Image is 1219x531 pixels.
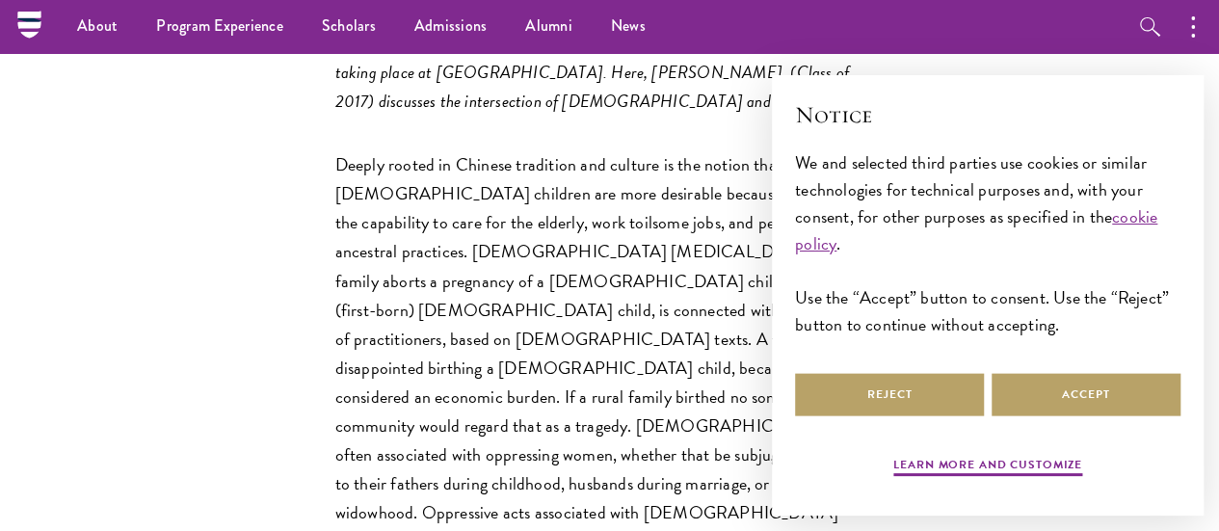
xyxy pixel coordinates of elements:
button: Learn more and customize [893,456,1082,479]
div: We and selected third parties use cookies or similar technologies for technical purposes and, wit... [795,149,1180,339]
button: Accept [992,373,1180,416]
button: Reject [795,373,984,416]
a: cookie policy [795,203,1157,256]
h2: Notice [795,98,1180,131]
